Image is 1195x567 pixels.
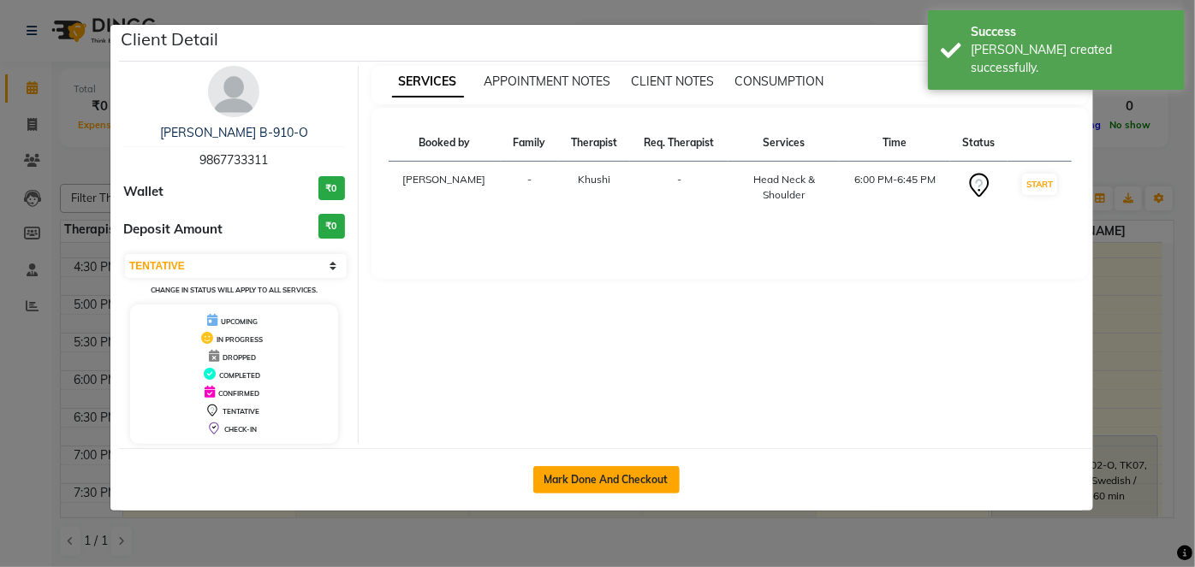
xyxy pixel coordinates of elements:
[501,162,558,214] td: -
[208,66,259,117] img: avatar
[123,220,223,239] span: Deposit Amount
[630,125,728,162] th: Req. Therapist
[121,27,218,52] h5: Client Detail
[389,162,501,214] td: [PERSON_NAME]
[199,152,268,168] span: 9867733311
[485,74,611,89] span: APPOINTMENT NOTES
[219,371,260,380] span: COMPLETED
[160,125,308,140] a: [PERSON_NAME] B-910-O
[224,425,257,434] span: CHECK-IN
[223,353,256,362] span: DROPPED
[318,176,345,201] h3: ₹0
[501,125,558,162] th: Family
[632,74,715,89] span: CLIENT NOTES
[217,335,263,344] span: IN PROGRESS
[533,466,680,493] button: Mark Done And Checkout
[971,23,1172,41] div: Success
[739,172,829,203] div: Head Neck & Shoulder
[389,125,501,162] th: Booked by
[221,317,258,326] span: UPCOMING
[578,173,610,186] span: Khushi
[630,162,728,214] td: -
[840,125,950,162] th: Time
[392,67,464,97] span: SERVICES
[223,407,259,416] span: TENTATIVE
[1022,174,1057,195] button: START
[735,74,824,89] span: CONSUMPTION
[558,125,631,162] th: Therapist
[218,389,259,398] span: CONFIRMED
[840,162,950,214] td: 6:00 PM-6:45 PM
[950,125,1008,162] th: Status
[123,182,163,202] span: Wallet
[151,286,318,294] small: Change in status will apply to all services.
[971,41,1172,77] div: Bill created successfully.
[318,214,345,239] h3: ₹0
[728,125,840,162] th: Services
